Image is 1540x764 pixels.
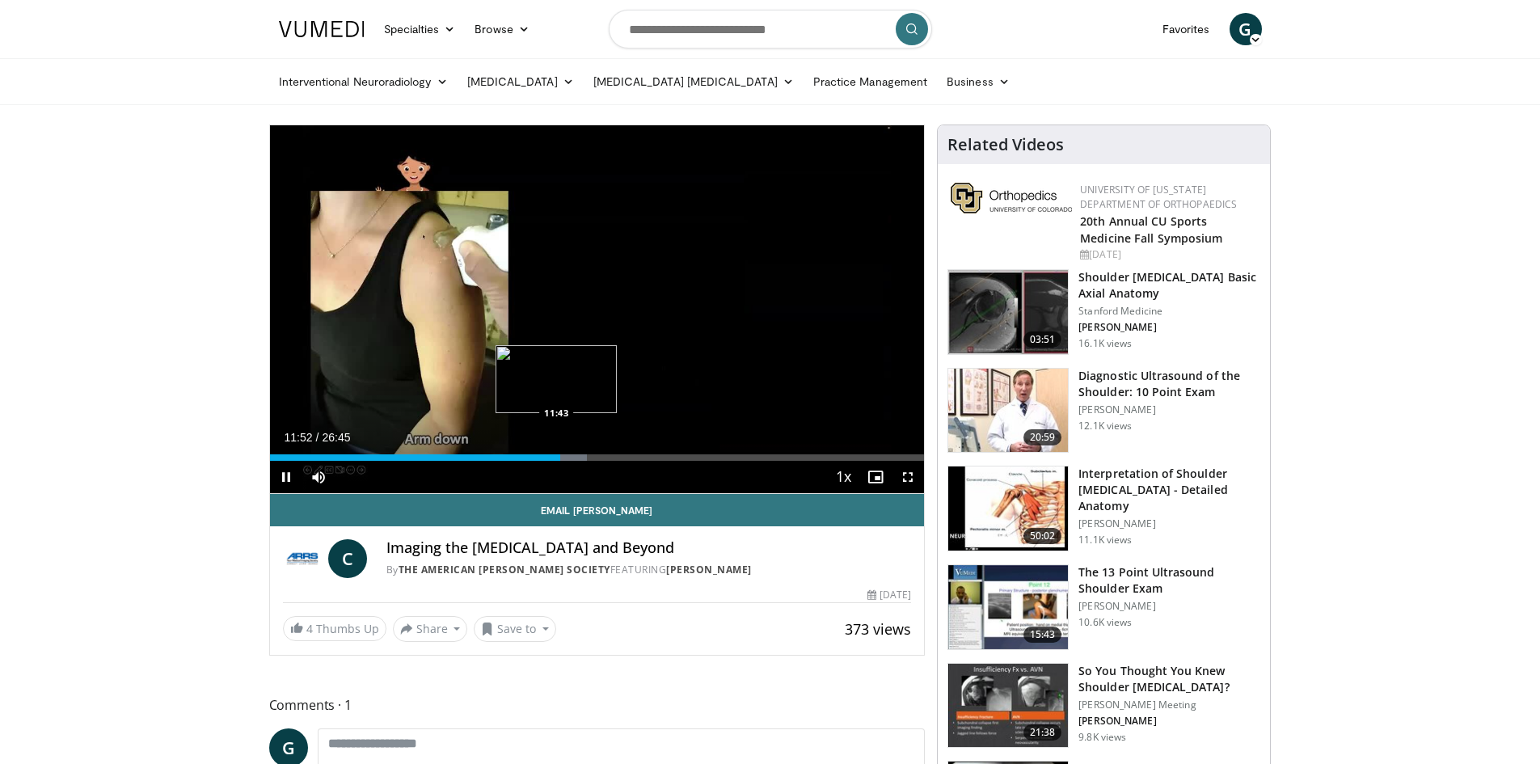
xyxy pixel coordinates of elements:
[1078,321,1260,334] p: [PERSON_NAME]
[269,694,926,715] span: Comments 1
[279,21,365,37] img: VuMedi Logo
[948,466,1068,551] img: b344877d-e8e2-41e4-9927-e77118ec7d9d.150x105_q85_crop-smart_upscale.jpg
[496,345,617,413] img: image.jpeg
[1078,368,1260,400] h3: Diagnostic Ultrasound of the Shoulder: 10 Point Exam
[948,369,1068,453] img: 2e2aae31-c28f-4877-acf1-fe75dd611276.150x105_q85_crop-smart_upscale.jpg
[1080,247,1257,262] div: [DATE]
[302,461,335,493] button: Mute
[1078,699,1260,711] p: [PERSON_NAME] Meeting
[269,65,458,98] a: Interventional Neuroradiology
[465,13,539,45] a: Browse
[1078,663,1260,695] h3: So You Thought You Knew Shoulder [MEDICAL_DATA]?
[270,454,925,461] div: Progress Bar
[1078,305,1260,318] p: Stanford Medicine
[666,563,752,576] a: [PERSON_NAME]
[827,461,859,493] button: Playback Rate
[1078,337,1132,350] p: 16.1K views
[951,183,1072,213] img: 355603a8-37da-49b6-856f-e00d7e9307d3.png.150x105_q85_autocrop_double_scale_upscale_version-0.2.png
[845,619,911,639] span: 373 views
[285,431,313,444] span: 11:52
[1078,715,1260,728] p: [PERSON_NAME]
[393,616,468,642] button: Share
[1078,403,1260,416] p: [PERSON_NAME]
[1078,517,1260,530] p: [PERSON_NAME]
[1078,564,1260,597] h3: The 13 Point Ultrasound Shoulder Exam
[1078,600,1260,613] p: [PERSON_NAME]
[947,564,1260,650] a: 15:43 The 13 Point Ultrasound Shoulder Exam [PERSON_NAME] 10.6K views
[386,563,912,577] div: By FEATURING
[1023,528,1062,544] span: 50:02
[1230,13,1262,45] a: G
[804,65,937,98] a: Practice Management
[1078,269,1260,302] h3: Shoulder [MEDICAL_DATA] Basic Axial Anatomy
[1023,627,1062,643] span: 15:43
[1023,331,1062,348] span: 03:51
[584,65,804,98] a: [MEDICAL_DATA] [MEDICAL_DATA]
[1080,183,1237,211] a: University of [US_STATE] Department of Orthopaedics
[1080,213,1222,246] a: 20th Annual CU Sports Medicine Fall Symposium
[867,588,911,602] div: [DATE]
[948,270,1068,354] img: 843da3bf-65ba-4ef1-b378-e6073ff3724a.150x105_q85_crop-smart_upscale.jpg
[270,461,302,493] button: Pause
[947,135,1064,154] h4: Related Videos
[374,13,466,45] a: Specialties
[306,621,313,636] span: 4
[283,539,322,578] img: The American Roentgen Ray Society
[1153,13,1220,45] a: Favorites
[1023,724,1062,741] span: 21:38
[859,461,892,493] button: Enable picture-in-picture mode
[1078,731,1126,744] p: 9.8K views
[1023,429,1062,445] span: 20:59
[270,125,925,494] video-js: Video Player
[948,565,1068,649] img: 7b323ec8-d3a2-4ab0-9251-f78bf6f4eb32.150x105_q85_crop-smart_upscale.jpg
[937,65,1019,98] a: Business
[947,663,1260,749] a: 21:38 So You Thought You Knew Shoulder [MEDICAL_DATA]? [PERSON_NAME] Meeting [PERSON_NAME] 9.8K v...
[947,368,1260,454] a: 20:59 Diagnostic Ultrasound of the Shoulder: 10 Point Exam [PERSON_NAME] 12.1K views
[892,461,924,493] button: Fullscreen
[316,431,319,444] span: /
[386,539,912,557] h4: Imaging the [MEDICAL_DATA] and Beyond
[399,563,610,576] a: The American [PERSON_NAME] Society
[283,616,386,641] a: 4 Thumbs Up
[1078,616,1132,629] p: 10.6K views
[322,431,350,444] span: 26:45
[947,269,1260,355] a: 03:51 Shoulder [MEDICAL_DATA] Basic Axial Anatomy Stanford Medicine [PERSON_NAME] 16.1K views
[947,466,1260,551] a: 50:02 Interpretation of Shoulder [MEDICAL_DATA] - Detailed Anatomy [PERSON_NAME] 11.1K views
[609,10,932,49] input: Search topics, interventions
[1078,466,1260,514] h3: Interpretation of Shoulder [MEDICAL_DATA] - Detailed Anatomy
[1078,420,1132,433] p: 12.1K views
[458,65,584,98] a: [MEDICAL_DATA]
[948,664,1068,748] img: 2e61534f-2f66-4c4f-9b14-2c5f2cca558f.150x105_q85_crop-smart_upscale.jpg
[1078,534,1132,547] p: 11.1K views
[328,539,367,578] a: C
[270,494,925,526] a: Email [PERSON_NAME]
[474,616,556,642] button: Save to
